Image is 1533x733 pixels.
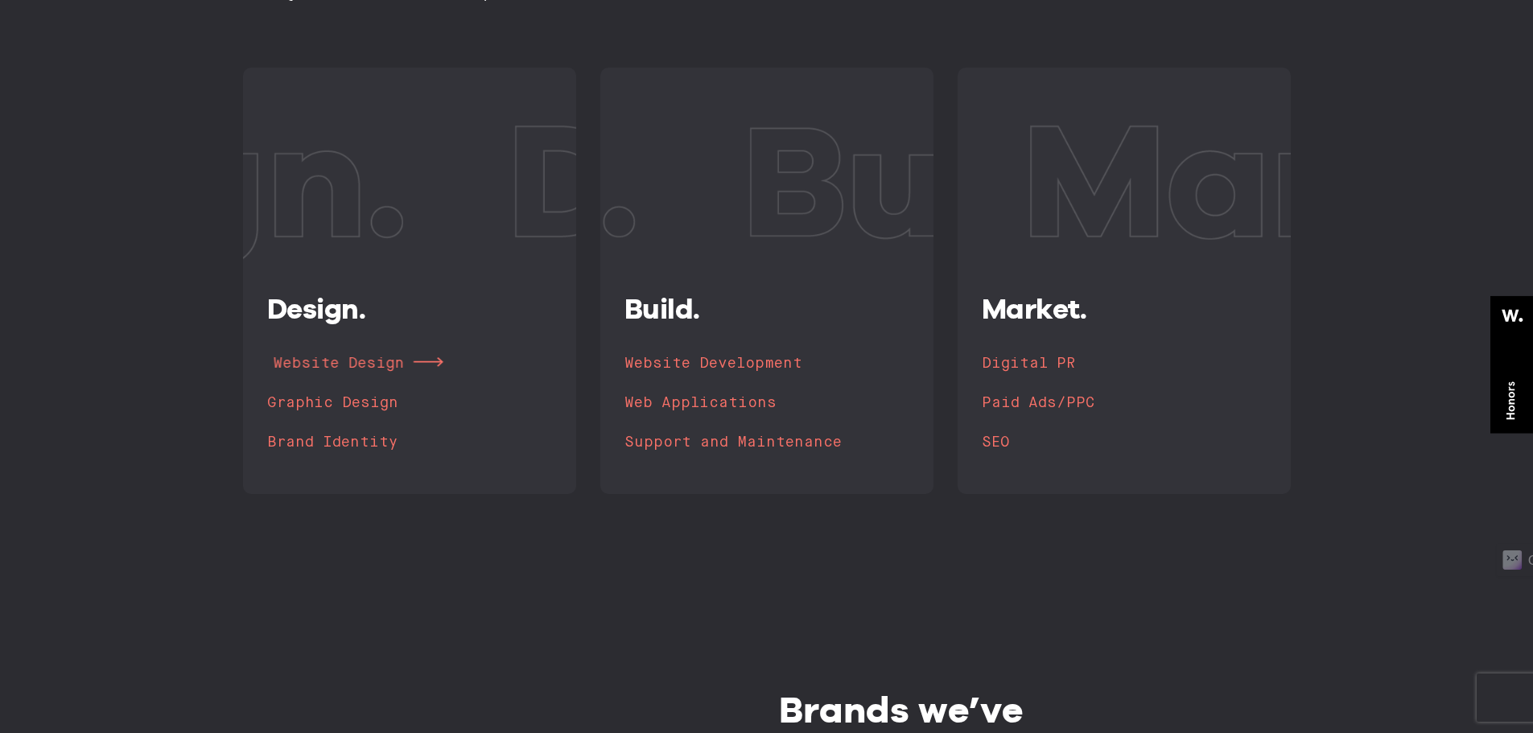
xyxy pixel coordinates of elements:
h4: Digital PR [982,352,1075,375]
h4: Website Development [624,352,802,375]
a: Website Development [624,352,909,375]
span: Build. [624,292,700,325]
a: Support and Maintenance [624,430,909,454]
a: SEO [982,430,1267,454]
h4: SEO [982,431,1010,454]
h4: Website Design [273,352,404,375]
a: Graphic Design [267,391,552,414]
span: Market. [982,292,1087,325]
h4: Brand Identity [267,431,398,454]
h4: Web Applications [624,392,777,414]
a: Paid Ads/PPC [982,391,1267,414]
a: Brand Identity [267,430,552,454]
a: Web Applications [624,391,909,414]
span: Design. [267,292,366,325]
h4: Graphic Design [267,392,398,414]
a: Digital PR [982,352,1267,375]
h4: Paid Ads/PPC [982,392,1094,414]
a: Website Design [273,352,558,375]
h4: Support and Maintenance [624,431,842,454]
